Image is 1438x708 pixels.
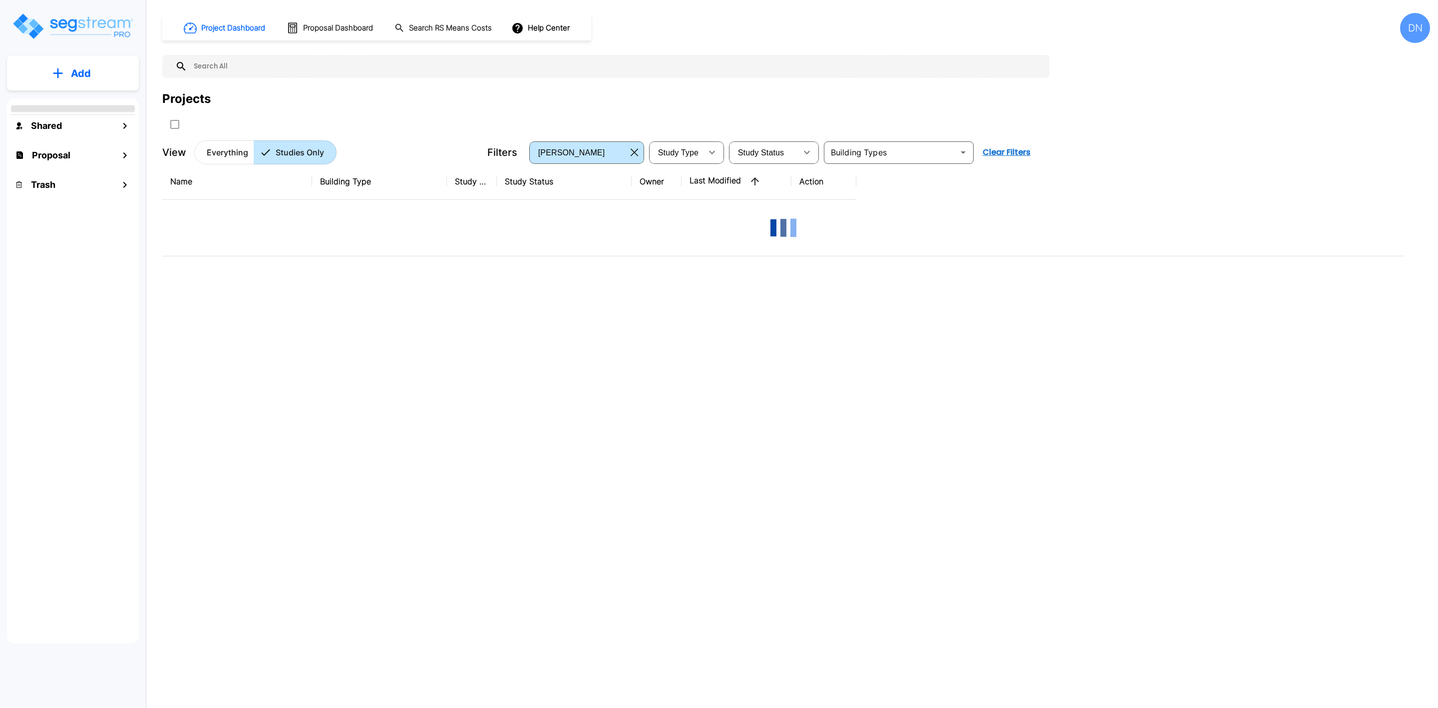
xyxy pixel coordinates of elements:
input: Building Types [827,145,954,159]
img: Logo [11,12,134,40]
div: Select [731,138,797,166]
span: Study Status [738,148,784,157]
p: Studies Only [276,146,324,158]
button: Search RS Means Costs [390,18,497,38]
button: Proposal Dashboard [283,17,378,38]
button: Help Center [509,18,574,37]
div: Platform [194,140,337,164]
h1: Proposal Dashboard [303,22,373,34]
div: Select [651,138,702,166]
button: SelectAll [165,114,185,134]
th: Owner [632,163,682,200]
div: Projects [162,90,211,108]
th: Study Status [497,163,632,200]
p: Everything [207,146,248,158]
h1: Project Dashboard [201,22,265,34]
th: Name [162,163,312,200]
button: Everything [194,140,254,164]
h1: Shared [31,119,62,132]
th: Action [791,163,856,200]
button: Open [956,145,970,159]
button: Project Dashboard [180,17,271,39]
h1: Proposal [32,148,70,162]
p: Filters [487,145,517,160]
p: View [162,145,186,160]
th: Building Type [312,163,447,200]
button: Add [7,59,139,88]
div: DN [1400,13,1430,43]
button: Studies Only [254,140,337,164]
h1: Search RS Means Costs [409,22,492,34]
button: Clear Filters [979,142,1035,162]
h1: Trash [31,178,55,191]
th: Last Modified [682,163,791,200]
input: Search All [187,55,1045,78]
span: Study Type [658,148,699,157]
th: Study Type [447,163,497,200]
img: Loading [763,208,803,248]
p: Add [71,66,91,81]
div: Select [531,138,627,166]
